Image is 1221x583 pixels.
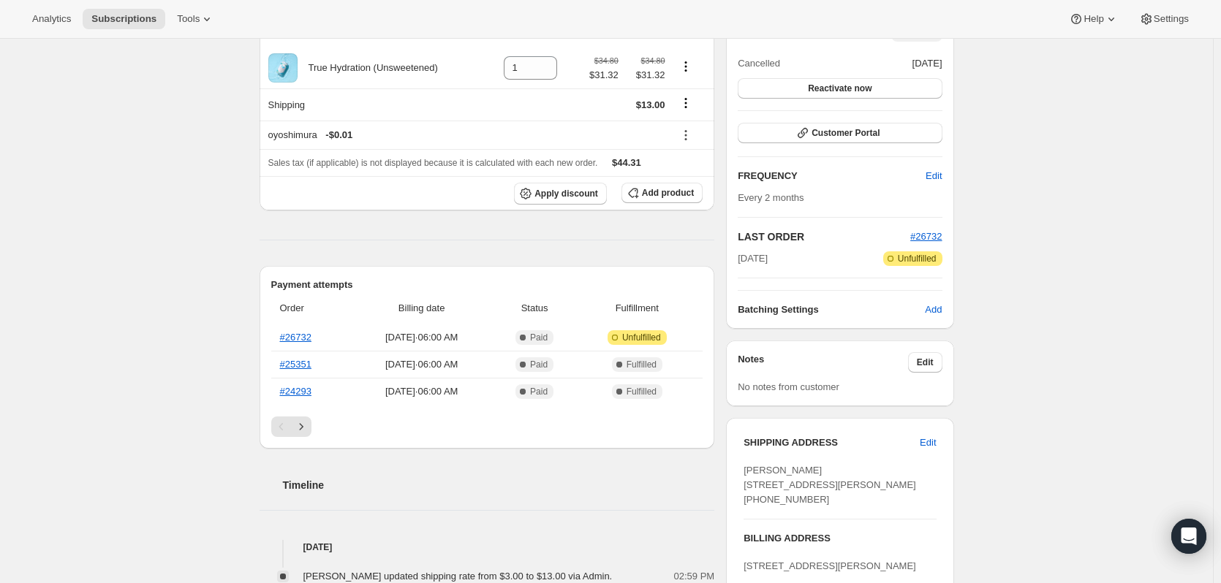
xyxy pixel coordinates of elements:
[325,128,352,142] span: - $0.01
[920,435,936,450] span: Edit
[283,478,715,492] h2: Timeline
[83,9,165,29] button: Subscriptions
[260,88,485,121] th: Shipping
[177,13,200,25] span: Tools
[534,188,598,199] span: Apply discount
[908,352,942,373] button: Edit
[917,164,950,188] button: Edit
[898,253,937,264] span: Unfulfilled
[910,231,942,242] a: #26732
[355,357,489,372] span: [DATE] · 06:00 AM
[498,301,572,316] span: Status
[1171,519,1206,554] div: Open Intercom Messenger
[271,416,703,437] nav: Pagination
[917,357,934,368] span: Edit
[627,68,665,83] span: $31.32
[268,128,665,142] div: oyoshimura
[1060,9,1127,29] button: Help
[91,13,156,25] span: Subscriptions
[280,386,311,397] a: #24293
[355,330,489,345] span: [DATE] · 06:00 AM
[291,416,311,437] button: Next
[355,384,489,399] span: [DATE] · 06:00 AM
[271,278,703,292] h2: Payment attempts
[23,9,80,29] button: Analytics
[1084,13,1103,25] span: Help
[530,386,548,397] span: Paid
[1130,9,1198,29] button: Settings
[738,56,780,71] span: Cancelled
[355,301,489,316] span: Billing date
[738,251,768,266] span: [DATE]
[580,301,694,316] span: Fulfillment
[738,78,942,99] button: Reactivate now
[911,431,945,454] button: Edit
[627,359,657,370] span: Fulfilled
[738,192,804,203] span: Every 2 months
[808,83,872,94] span: Reactivate now
[1154,13,1189,25] span: Settings
[589,68,619,83] span: $31.32
[268,158,598,168] span: Sales tax (if applicable) is not displayed because it is calculated with each new order.
[738,123,942,143] button: Customer Portal
[744,560,916,571] span: [STREET_ADDRESS][PERSON_NAME]
[738,352,908,373] h3: Notes
[926,169,942,183] span: Edit
[280,332,311,343] a: #26732
[738,381,839,392] span: No notes from customer
[674,95,698,111] button: Shipping actions
[612,157,641,168] span: $44.31
[744,531,936,546] h3: BILLING ADDRESS
[32,13,71,25] span: Analytics
[594,56,619,65] small: $34.80
[621,183,703,203] button: Add product
[168,9,223,29] button: Tools
[280,359,311,370] a: #25351
[912,56,942,71] span: [DATE]
[738,229,910,244] h2: LAST ORDER
[916,298,950,321] button: Add
[744,435,920,450] h3: SHIPPING ADDRESS
[268,53,298,83] img: product img
[812,127,880,139] span: Customer Portal
[260,540,715,555] h4: [DATE]
[640,56,665,65] small: $34.80
[738,169,926,183] h2: FREQUENCY
[303,571,613,582] span: [PERSON_NAME] updated shipping rate from $3.00 to $13.00 via Admin.
[744,465,916,505] span: [PERSON_NAME] [STREET_ADDRESS][PERSON_NAME] [PHONE_NUMBER]
[925,302,942,317] span: Add
[514,183,607,205] button: Apply discount
[910,229,942,244] button: #26732
[271,292,350,324] th: Order
[636,99,665,110] span: $13.00
[738,302,925,317] h6: Batching Settings
[642,187,694,199] span: Add product
[530,332,548,343] span: Paid
[622,332,661,343] span: Unfulfilled
[627,386,657,397] span: Fulfilled
[674,58,698,75] button: Product actions
[530,359,548,370] span: Paid
[298,61,438,75] div: True Hydration (Unsweetened)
